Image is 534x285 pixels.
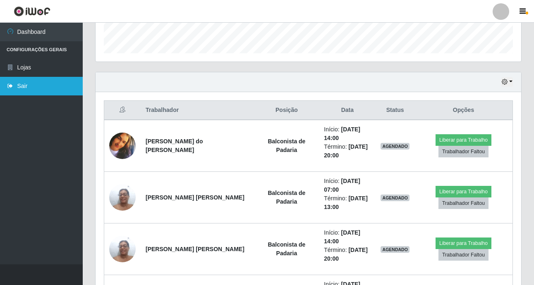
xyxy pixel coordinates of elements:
th: Trabalhador [141,101,254,120]
button: Liberar para Trabalho [436,237,491,249]
time: [DATE] 14:00 [324,229,360,245]
strong: Balconista de Padaria [268,138,305,153]
th: Data [319,101,376,120]
li: Início: [324,125,371,142]
strong: [PERSON_NAME] [PERSON_NAME] [146,194,244,201]
span: AGENDADO [381,143,409,150]
li: Término: [324,246,371,263]
time: [DATE] 14:00 [324,126,360,141]
img: CoreUI Logo [14,6,50,17]
span: AGENDADO [381,195,409,201]
li: Início: [324,177,371,194]
li: Início: [324,228,371,246]
strong: Balconista de Padaria [268,241,305,256]
strong: [PERSON_NAME] do [PERSON_NAME] [146,138,203,153]
th: Posição [254,101,319,120]
strong: [PERSON_NAME] [PERSON_NAME] [146,246,244,252]
time: [DATE] 07:00 [324,178,360,193]
button: Trabalhador Faltou [438,146,489,157]
img: 1703019417577.jpeg [109,231,136,266]
button: Trabalhador Faltou [438,197,489,209]
img: 1734351254211.jpeg [109,133,136,159]
img: 1703019417577.jpeg [109,180,136,215]
button: Liberar para Trabalho [436,134,491,146]
th: Opções [414,101,513,120]
li: Término: [324,194,371,211]
li: Término: [324,142,371,160]
th: Status [376,101,414,120]
strong: Balconista de Padaria [268,190,305,205]
span: AGENDADO [381,246,409,253]
button: Liberar para Trabalho [436,186,491,197]
button: Trabalhador Faltou [438,249,489,261]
